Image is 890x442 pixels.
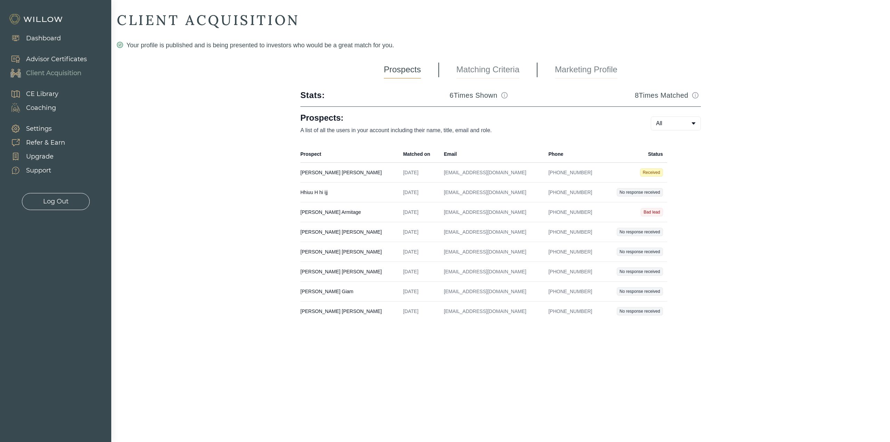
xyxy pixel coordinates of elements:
[604,146,667,163] th: Status
[499,90,510,101] button: Match info
[300,302,399,321] td: [PERSON_NAME] [PERSON_NAME]
[450,90,497,100] h3: 6 Times Shown
[617,267,663,276] span: No response received
[555,61,617,79] a: Marketing Profile
[300,163,399,183] td: [PERSON_NAME] [PERSON_NAME]
[440,183,544,202] td: [EMAIL_ADDRESS][DOMAIN_NAME]
[544,183,604,202] td: [PHONE_NUMBER]
[9,14,64,25] img: Willow
[617,188,663,196] span: No response received
[3,87,58,101] a: CE Library
[399,146,439,163] th: Matched on
[3,150,65,163] a: Upgrade
[3,122,65,136] a: Settings
[300,183,399,202] td: Hhiuu H hi ijj
[26,55,87,64] div: Advisor Certificates
[3,136,65,150] a: Refer & Earn
[440,163,544,183] td: [EMAIL_ADDRESS][DOMAIN_NAME]
[26,152,54,161] div: Upgrade
[544,282,604,302] td: [PHONE_NUMBER]
[117,42,123,48] span: check-circle
[399,282,439,302] td: [DATE]
[440,146,544,163] th: Email
[399,262,439,282] td: [DATE]
[440,242,544,262] td: [EMAIL_ADDRESS][DOMAIN_NAME]
[300,282,399,302] td: [PERSON_NAME] Giam
[544,146,604,163] th: Phone
[544,262,604,282] td: [PHONE_NUMBER]
[544,163,604,183] td: [PHONE_NUMBER]
[544,202,604,222] td: [PHONE_NUMBER]
[26,69,81,78] div: Client Acquisition
[3,66,87,80] a: Client Acquisition
[384,61,421,79] a: Prospects
[399,202,439,222] td: [DATE]
[656,119,662,128] span: All
[617,228,663,236] span: No response received
[635,90,688,100] h3: 8 Times Matched
[399,302,439,321] td: [DATE]
[300,126,629,135] p: A list of all the users in your account including their name, title, email and role.
[399,183,439,202] td: [DATE]
[300,262,399,282] td: [PERSON_NAME] [PERSON_NAME]
[440,222,544,242] td: [EMAIL_ADDRESS][DOMAIN_NAME]
[26,138,65,147] div: Refer & Earn
[3,101,58,115] a: Coaching
[641,208,663,216] span: Bad lead
[300,146,399,163] th: Prospect
[26,124,52,134] div: Settings
[440,262,544,282] td: [EMAIL_ADDRESS][DOMAIN_NAME]
[544,242,604,262] td: [PHONE_NUMBER]
[617,307,663,315] span: No response received
[300,90,325,101] div: Stats:
[544,302,604,321] td: [PHONE_NUMBER]
[440,282,544,302] td: [EMAIL_ADDRESS][DOMAIN_NAME]
[43,197,68,206] div: Log Out
[117,11,884,29] div: CLIENT ACQUISITION
[640,168,663,177] span: Received
[399,242,439,262] td: [DATE]
[26,103,56,113] div: Coaching
[617,248,663,256] span: No response received
[690,90,701,101] button: Match info
[692,92,698,98] span: info-circle
[399,163,439,183] td: [DATE]
[617,287,663,296] span: No response received
[456,61,519,79] a: Matching Criteria
[691,121,696,126] span: caret-down
[300,242,399,262] td: [PERSON_NAME] [PERSON_NAME]
[300,112,629,123] h1: Prospects:
[440,202,544,222] td: [EMAIL_ADDRESS][DOMAIN_NAME]
[3,31,61,45] a: Dashboard
[3,52,87,66] a: Advisor Certificates
[300,202,399,222] td: [PERSON_NAME] Armitage
[300,222,399,242] td: [PERSON_NAME] [PERSON_NAME]
[399,222,439,242] td: [DATE]
[440,302,544,321] td: [EMAIL_ADDRESS][DOMAIN_NAME]
[501,92,508,98] span: info-circle
[544,222,604,242] td: [PHONE_NUMBER]
[26,89,58,99] div: CE Library
[26,34,61,43] div: Dashboard
[117,40,884,50] div: Your profile is published and is being presented to investors who would be a great match for you.
[26,166,51,175] div: Support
